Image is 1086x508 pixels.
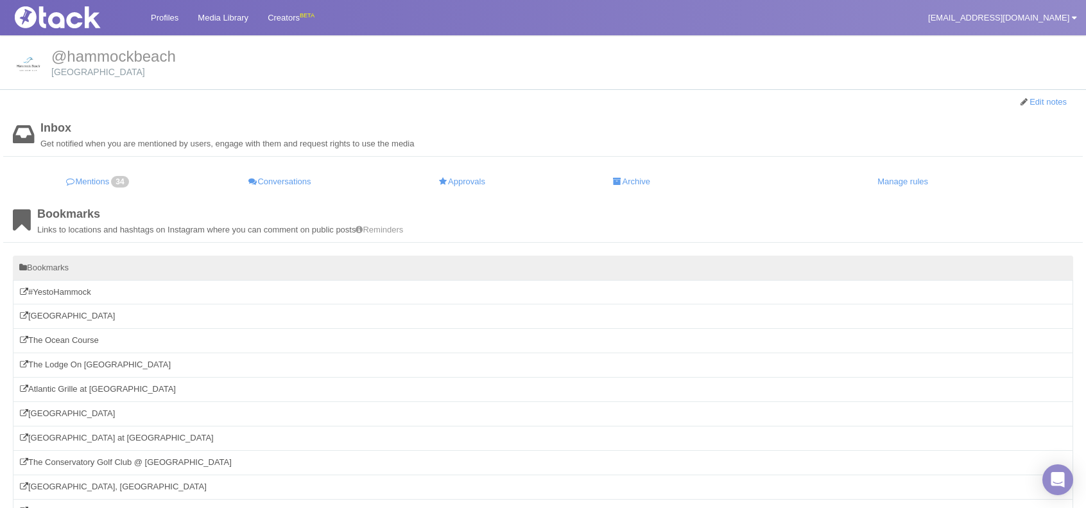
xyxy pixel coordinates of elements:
[37,208,1073,236] div: Links to locations and hashtags on Instagram where you can comment on public posts
[20,335,1066,346] a: The Ocean Course
[20,457,1066,468] a: The Conservatory Golf Club @ [GEOGRAPHIC_DATA]
[20,287,1066,298] a: #YestoHammock
[1030,97,1067,107] a: Edit notes
[10,6,138,28] img: Tack
[40,122,1073,150] div: Get notified when you are mentioned by users, engage with them and request rights to use the media
[20,433,1066,444] a: [GEOGRAPHIC_DATA] at [GEOGRAPHIC_DATA]
[732,170,1073,194] a: Manage rules
[19,263,69,272] span: Bookmarks
[13,67,1073,76] small: [GEOGRAPHIC_DATA]
[37,208,1073,221] h4: Bookmarks
[111,176,128,188] span: 34
[300,9,315,22] div: BETA
[548,170,713,194] a: Archive
[13,48,45,80] img: Hammock Beach Golf Resort
[184,170,374,194] a: Conversations
[20,482,1066,493] a: [GEOGRAPHIC_DATA], [GEOGRAPHIC_DATA]
[13,170,184,195] a: Mentions34
[20,384,1066,395] a: Atlantic Grille at [GEOGRAPHIC_DATA]
[20,408,1066,419] a: [GEOGRAPHIC_DATA]
[1042,464,1073,495] div: Open Intercom Messenger
[20,360,1066,371] a: The Lodge On [GEOGRAPHIC_DATA]
[40,122,1073,135] h4: Inbox
[374,170,548,194] a: Approvals
[356,225,403,234] a: Reminders
[20,311,1066,322] a: [GEOGRAPHIC_DATA]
